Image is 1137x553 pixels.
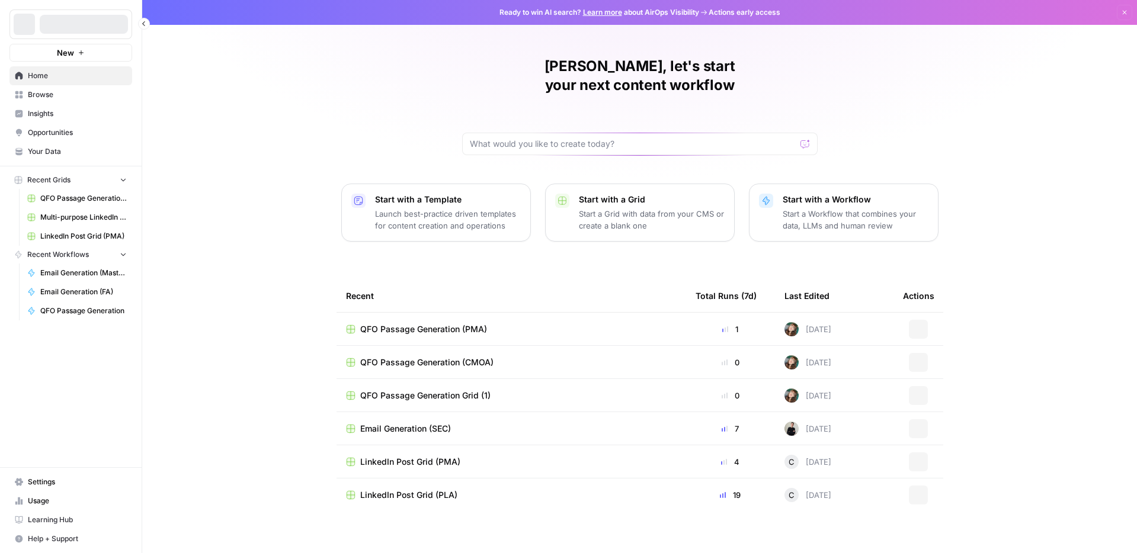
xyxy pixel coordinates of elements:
[40,212,127,223] span: Multi-purpose LinkedIn Workflow Grid
[9,123,132,142] a: Opportunities
[9,491,132,510] a: Usage
[360,489,457,501] span: LinkedIn Post Grid (PLA)
[789,489,795,501] span: C
[360,390,491,401] span: QFO Passage Generation Grid (1)
[28,108,127,119] span: Insights
[27,249,89,260] span: Recent Workflows
[9,142,132,161] a: Your Data
[40,287,127,297] span: Email Generation (FA)
[709,7,780,18] span: Actions early access
[784,388,799,403] img: auytl9ei5tcnqodk4shm8exxpdku
[346,489,677,501] a: LinkedIn Post Grid (PLA)
[696,279,757,312] div: Total Runs (7d)
[375,208,521,232] p: Launch best-practice driven templates for content creation and operations
[28,70,127,81] span: Home
[40,268,127,278] span: Email Generation (Master)
[784,422,799,436] img: rzyuksnmva7rad5cmpd7k6b2ndco
[341,184,531,242] button: Start with a TemplateLaunch best-practice driven templates for content creation and operations
[696,456,766,468] div: 4
[22,282,132,301] a: Email Generation (FA)
[346,356,677,368] a: QFO Passage Generation (CMOA)
[783,194,928,205] p: Start with a Workflow
[784,355,831,369] div: [DATE]
[28,146,127,157] span: Your Data
[784,322,799,336] img: auytl9ei5tcnqodk4shm8exxpdku
[360,423,451,435] span: Email Generation (SEC)
[9,472,132,491] a: Settings
[27,175,71,185] span: Recent Grids
[360,356,494,368] span: QFO Passage Generation (CMOA)
[28,515,127,525] span: Learning Hub
[346,456,677,468] a: LinkedIn Post Grid (PMA)
[470,138,796,150] input: What would you like to create today?
[360,323,487,335] span: QFO Passage Generation (PMA)
[696,356,766,368] div: 0
[346,279,677,312] div: Recent
[579,208,725,232] p: Start a Grid with data from your CMS or create a blank one
[40,306,127,316] span: QFO Passage Generation
[579,194,725,205] p: Start with a Grid
[784,279,829,312] div: Last Edited
[696,489,766,501] div: 19
[784,355,799,369] img: auytl9ei5tcnqodk4shm8exxpdku
[784,455,831,469] div: [DATE]
[784,422,831,436] div: [DATE]
[360,456,460,468] span: LinkedIn Post Grid (PMA)
[375,194,521,205] p: Start with a Template
[9,246,132,263] button: Recent Workflows
[28,477,127,487] span: Settings
[784,322,831,336] div: [DATE]
[22,263,132,282] a: Email Generation (Master)
[784,488,831,502] div: [DATE]
[583,8,622,17] a: Learn more
[28,127,127,138] span: Opportunities
[28,89,127,100] span: Browse
[784,388,831,403] div: [DATE]
[903,279,934,312] div: Actions
[9,171,132,189] button: Recent Grids
[9,529,132,548] button: Help + Support
[462,57,818,95] h1: [PERSON_NAME], let's start your next content workflow
[789,456,795,468] span: C
[545,184,735,242] button: Start with a GridStart a Grid with data from your CMS or create a blank one
[40,231,127,242] span: LinkedIn Post Grid (PMA)
[9,85,132,104] a: Browse
[22,301,132,320] a: QFO Passage Generation
[696,390,766,401] div: 0
[22,208,132,227] a: Multi-purpose LinkedIn Workflow Grid
[696,423,766,435] div: 7
[696,323,766,335] div: 1
[9,44,132,62] button: New
[9,104,132,123] a: Insights
[40,193,127,204] span: QFO Passage Generation (PMA)
[749,184,939,242] button: Start with a WorkflowStart a Workflow that combines your data, LLMs and human review
[9,66,132,85] a: Home
[499,7,699,18] span: Ready to win AI search? about AirOps Visibility
[346,390,677,401] a: QFO Passage Generation Grid (1)
[57,47,74,59] span: New
[22,227,132,246] a: LinkedIn Post Grid (PMA)
[783,208,928,232] p: Start a Workflow that combines your data, LLMs and human review
[22,189,132,208] a: QFO Passage Generation (PMA)
[28,496,127,506] span: Usage
[9,510,132,529] a: Learning Hub
[346,323,677,335] a: QFO Passage Generation (PMA)
[346,423,677,435] a: Email Generation (SEC)
[28,533,127,544] span: Help + Support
